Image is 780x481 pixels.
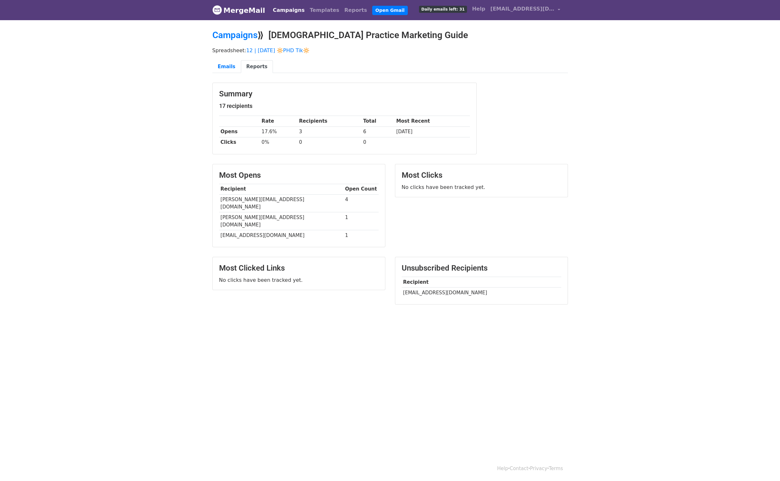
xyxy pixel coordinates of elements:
[212,60,241,73] a: Emails
[241,60,273,73] a: Reports
[219,277,379,283] p: No clicks have been tracked yet.
[416,3,469,15] a: Daily emails left: 31
[219,264,379,273] h3: Most Clicked Links
[470,3,488,15] a: Help
[342,4,370,17] a: Reports
[530,466,547,471] a: Privacy
[402,184,561,191] p: No clicks have been tracked yet.
[402,277,561,287] th: Recipient
[419,6,467,13] span: Daily emails left: 31
[219,126,260,137] th: Opens
[344,184,379,194] th: Open Count
[362,116,395,126] th: Total
[488,3,563,18] a: [EMAIL_ADDRESS][DOMAIN_NAME]
[212,5,222,15] img: MergeMail logo
[260,126,298,137] td: 17.6%
[219,102,470,110] h5: 17 recipients
[260,137,298,148] td: 0%
[212,30,568,41] h2: ⟫ [DEMOGRAPHIC_DATA] Practice Marketing Guide
[219,137,260,148] th: Clicks
[395,116,470,126] th: Most Recent
[402,287,561,298] td: [EMAIL_ADDRESS][DOMAIN_NAME]
[307,4,342,17] a: Templates
[344,230,379,240] td: 1
[298,116,362,126] th: Recipients
[260,116,298,126] th: Rate
[298,126,362,137] td: 3
[298,137,362,148] td: 0
[497,466,508,471] a: Help
[270,4,307,17] a: Campaigns
[246,47,309,53] a: 12 | [DATE] 🔆PHD Tik🔆
[362,137,395,148] td: 0
[490,5,554,13] span: [EMAIL_ADDRESS][DOMAIN_NAME]
[344,194,379,212] td: 4
[402,264,561,273] h3: Unsubscribed Recipients
[212,4,265,17] a: MergeMail
[219,194,344,212] td: [PERSON_NAME][EMAIL_ADDRESS][DOMAIN_NAME]
[372,6,408,15] a: Open Gmail
[362,126,395,137] td: 6
[212,47,568,54] p: Spreadsheet:
[510,466,528,471] a: Contact
[212,30,258,40] a: Campaigns
[748,450,780,481] iframe: Chat Widget
[219,212,344,230] td: [PERSON_NAME][EMAIL_ADDRESS][DOMAIN_NAME]
[395,126,470,137] td: [DATE]
[219,171,379,180] h3: Most Opens
[219,89,470,99] h3: Summary
[219,184,344,194] th: Recipient
[402,171,561,180] h3: Most Clicks
[549,466,563,471] a: Terms
[344,212,379,230] td: 1
[219,230,344,240] td: [EMAIL_ADDRESS][DOMAIN_NAME]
